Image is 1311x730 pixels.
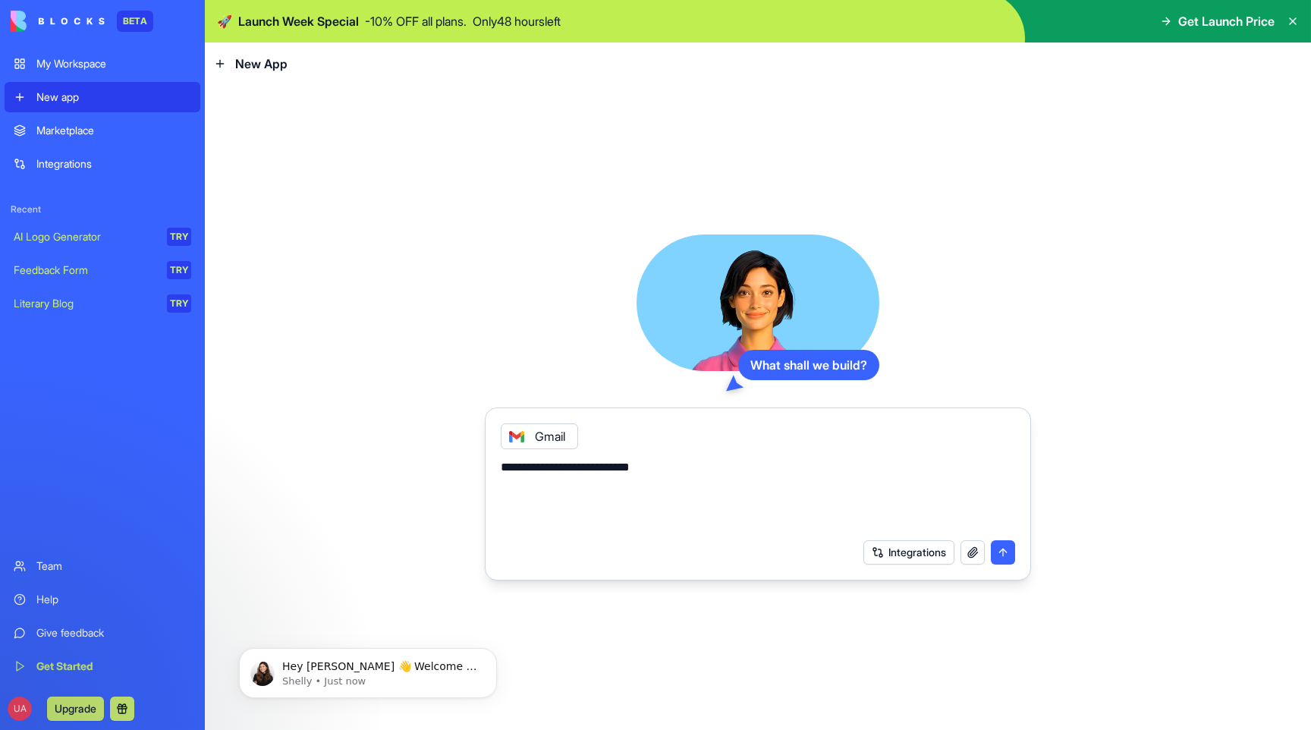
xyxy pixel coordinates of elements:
img: logo [11,11,105,32]
span: Launch Week Special [238,12,359,30]
div: My Workspace [36,56,191,71]
span: Get Launch Price [1178,12,1275,30]
div: What shall we build? [738,350,879,380]
a: Upgrade [47,700,104,716]
div: Literary Blog [14,296,156,311]
div: Integrations [36,156,191,171]
span: UA [8,697,32,721]
div: New app [36,90,191,105]
a: Integrations [5,149,200,179]
a: Feedback FormTRY [5,255,200,285]
div: TRY [167,294,191,313]
a: Marketplace [5,115,200,146]
div: Team [36,559,191,574]
a: New app [5,82,200,112]
a: Help [5,584,200,615]
span: New App [235,55,288,73]
a: Give feedback [5,618,200,648]
iframe: Intercom notifications message [216,616,520,722]
a: My Workspace [5,49,200,79]
div: Marketplace [36,123,191,138]
a: BETA [11,11,153,32]
div: Help [36,592,191,607]
span: 🚀 [217,12,232,30]
a: AI Logo GeneratorTRY [5,222,200,252]
a: Literary BlogTRY [5,288,200,319]
div: Gmail [501,423,578,449]
button: Integrations [863,540,954,565]
button: Upgrade [47,697,104,721]
div: Get Started [36,659,191,674]
a: Get Started [5,651,200,681]
div: TRY [167,261,191,279]
div: Give feedback [36,625,191,640]
div: AI Logo Generator [14,229,156,244]
a: Team [5,551,200,581]
p: - 10 % OFF all plans. [365,12,467,30]
div: BETA [117,11,153,32]
div: TRY [167,228,191,246]
div: Feedback Form [14,263,156,278]
span: Recent [5,203,200,216]
p: Only 48 hours left [473,12,561,30]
